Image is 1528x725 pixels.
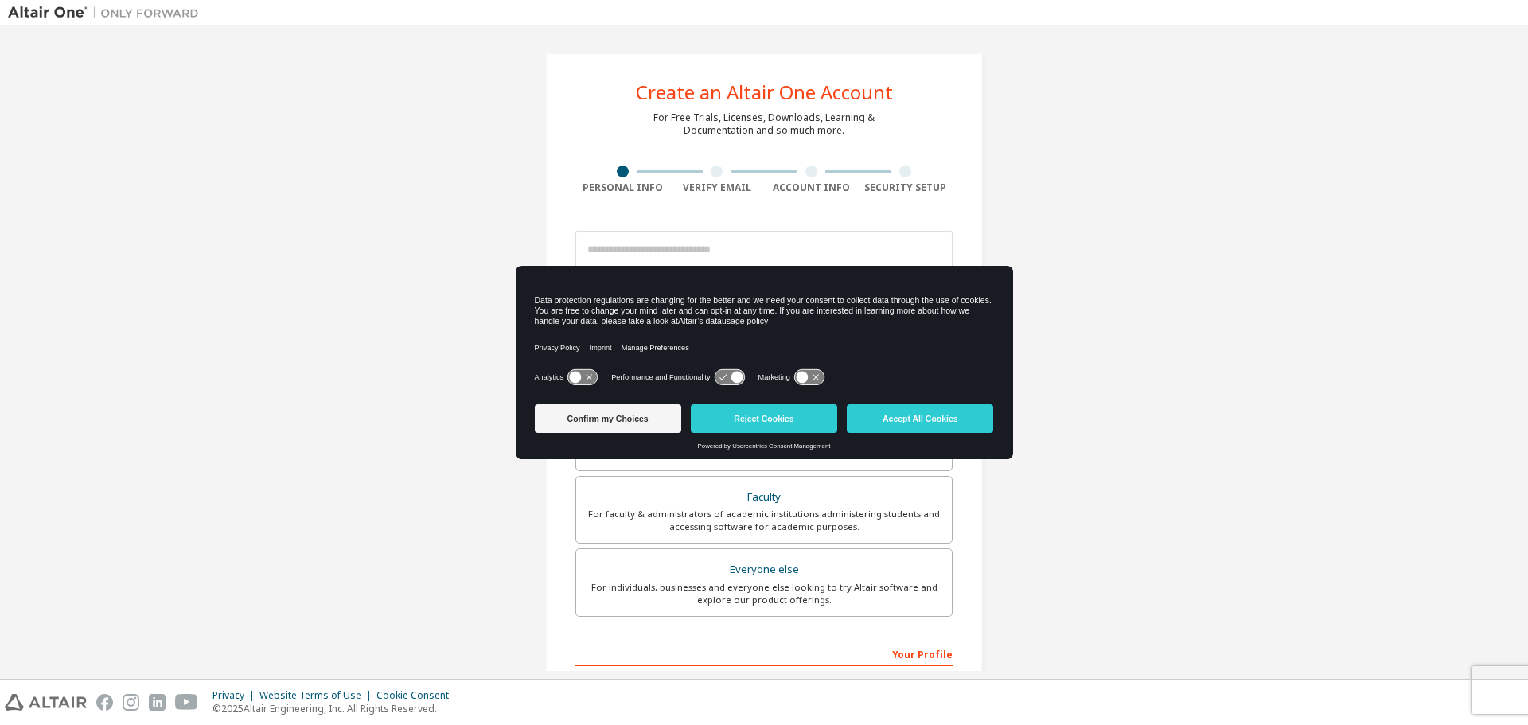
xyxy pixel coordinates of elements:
div: Website Terms of Use [259,689,376,702]
div: Faculty [586,486,942,509]
img: linkedin.svg [149,694,166,711]
img: Altair One [8,5,207,21]
img: youtube.svg [175,694,198,711]
div: For individuals, businesses and everyone else looking to try Altair software and explore our prod... [586,581,942,606]
img: facebook.svg [96,694,113,711]
div: Security Setup [859,181,953,194]
div: Personal Info [575,181,670,194]
img: instagram.svg [123,694,139,711]
div: Create an Altair One Account [636,83,893,102]
div: Cookie Consent [376,689,458,702]
div: Your Profile [575,641,953,666]
div: Verify Email [670,181,765,194]
img: altair_logo.svg [5,694,87,711]
div: For faculty & administrators of academic institutions administering students and accessing softwa... [586,508,942,533]
div: Everyone else [586,559,942,581]
p: © 2025 Altair Engineering, Inc. All Rights Reserved. [212,702,458,715]
div: Privacy [212,689,259,702]
div: Account Info [764,181,859,194]
div: For Free Trials, Licenses, Downloads, Learning & Documentation and so much more. [653,111,875,137]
